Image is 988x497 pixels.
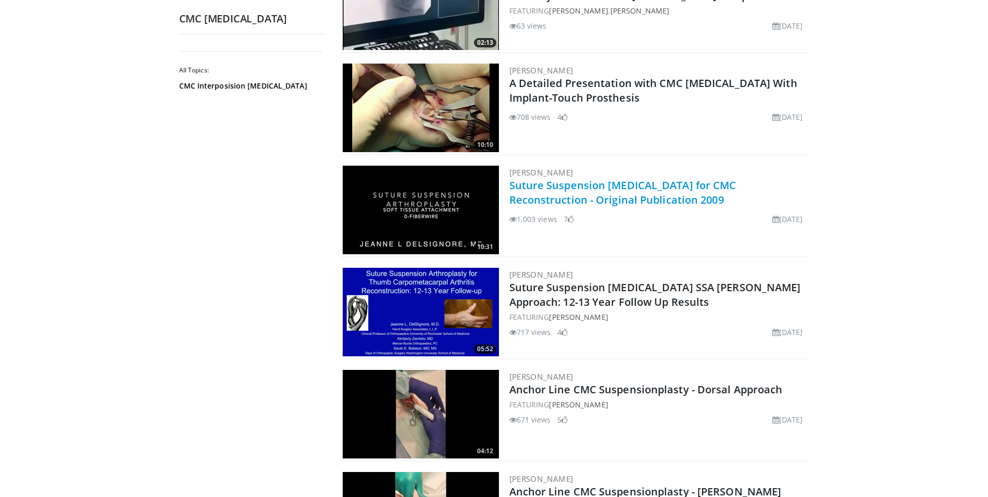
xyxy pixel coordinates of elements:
[610,6,669,16] a: [PERSON_NAME]
[474,242,496,252] span: 10:31
[179,81,320,91] a: CMC Interposision [MEDICAL_DATA]
[343,370,499,458] a: 04:12
[343,64,499,152] img: 83b58d5c-2a9f-42e3-aaf7-ea8f0bd97d8d.300x170_q85_crop-smart_upscale.jpg
[474,38,496,47] span: 02:13
[549,312,608,322] a: [PERSON_NAME]
[179,12,325,26] h2: CMC [MEDICAL_DATA]
[474,344,496,354] span: 05:52
[772,414,803,425] li: [DATE]
[509,371,573,382] a: [PERSON_NAME]
[509,414,551,425] li: 671 views
[474,446,496,456] span: 04:12
[509,269,573,280] a: [PERSON_NAME]
[772,111,803,122] li: [DATE]
[564,214,574,225] li: 7
[474,140,496,150] span: 10:10
[509,214,557,225] li: 1,003 views
[509,111,551,122] li: 708 views
[509,5,807,16] div: FEATURING ,
[509,474,573,484] a: [PERSON_NAME]
[509,178,736,207] a: Suture Suspension [MEDICAL_DATA] for CMC Reconstruction - Original Publication 2009
[549,400,608,409] a: [PERSON_NAME]
[509,65,573,76] a: [PERSON_NAME]
[179,66,322,74] h2: All Topics:
[509,327,551,338] li: 717 views
[549,6,608,16] a: [PERSON_NAME]
[509,167,573,178] a: [PERSON_NAME]
[557,414,568,425] li: 5
[509,280,801,309] a: Suture Suspension [MEDICAL_DATA] SSA [PERSON_NAME] Approach: 12-13 Year Follow Up Results
[772,20,803,31] li: [DATE]
[772,214,803,225] li: [DATE]
[343,370,499,458] img: 75680ed3-c67d-4a9a-806f-6ddd90e2c6ce.300x170_q85_crop-smart_upscale.jpg
[557,327,568,338] li: 4
[509,399,807,410] div: FEATURING
[343,268,499,356] img: 245d586b-a0f3-4ea6-8721-ca9f8c783a53.png.300x170_q85_crop-smart_upscale.png
[509,20,547,31] li: 63 views
[343,166,499,254] a: 10:31
[343,268,499,356] a: 05:52
[772,327,803,338] li: [DATE]
[509,312,807,322] div: FEATURING
[557,111,568,122] li: 4
[509,76,797,105] a: A Detailed Presentation with CMC [MEDICAL_DATA] With Implant-Touch Prosthesis
[343,166,499,254] img: d0571fd1-3808-4cc9-9939-71e83d89057a.png.300x170_q85_crop-smart_upscale.png
[509,382,783,396] a: Anchor Line CMC Suspensionplasty - Dorsal Approach
[343,64,499,152] a: 10:10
